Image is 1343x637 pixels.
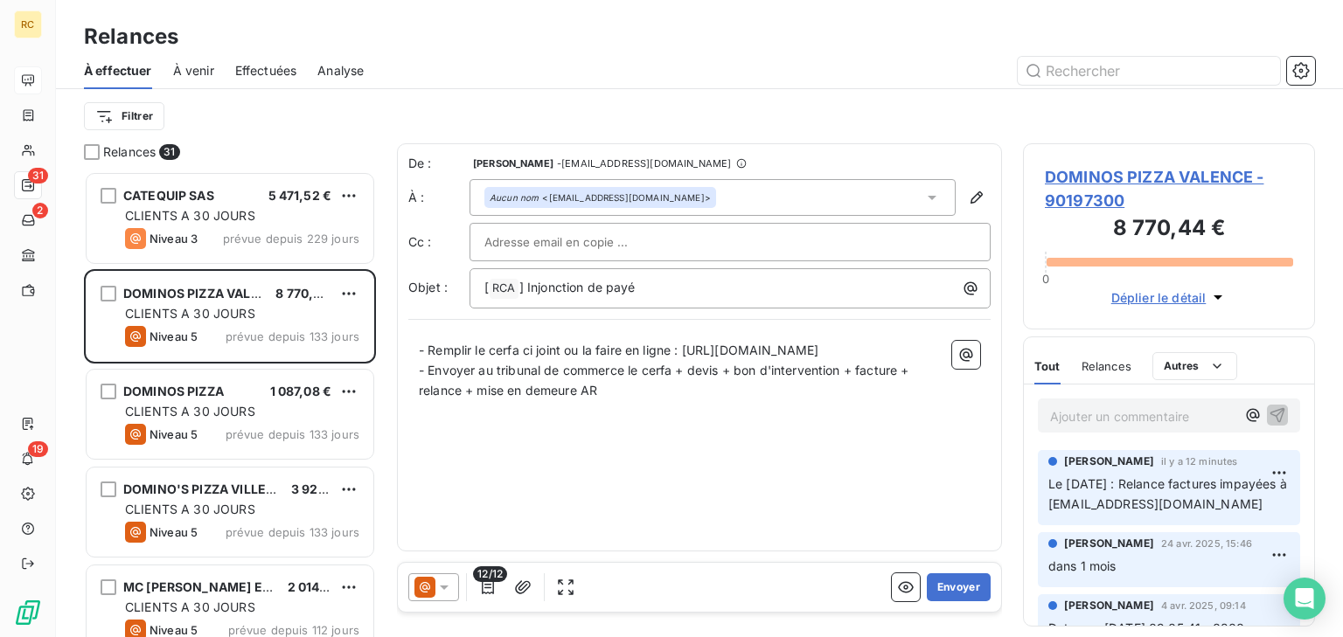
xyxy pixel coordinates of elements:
span: DOMINO'S PIZZA VILLEURBANNE CUSSET [123,481,379,496]
span: [PERSON_NAME] [473,158,553,169]
span: 24 avr. 2025, 15:46 [1161,538,1252,549]
em: Aucun nom [490,191,539,204]
span: prévue depuis 133 jours [226,525,359,539]
span: CLIENTS A 30 JOURS [125,306,255,321]
span: 8 770,44 € [275,286,341,301]
span: Tout [1034,359,1061,373]
span: - Remplir le cerfa ci joint ou la faire en ligne : [URL][DOMAIN_NAME] [419,343,818,357]
span: RCA [490,279,518,299]
span: 31 [28,168,48,183]
span: Niveau 5 [150,525,198,539]
span: Niveau 5 [150,623,198,637]
span: 2 [32,203,48,218]
span: dans 1 mois [1048,558,1117,573]
span: 4 avr. 2025, 09:14 [1161,600,1246,611]
span: ] Injonction de payé [519,280,636,294]
span: À venir [173,62,214,80]
span: prévue depuis 112 jours [228,623,359,637]
span: - Envoyer au tribunal de commerce le cerfa + devis + bon d'intervention + facture + relance + mis... [419,363,913,398]
img: Logo LeanPay [14,599,42,627]
div: grid [84,171,376,637]
span: Date : [DATE] 09:05:41 +0200 [1048,620,1244,635]
span: [PERSON_NAME] [1064,598,1154,613]
h3: Relances [84,21,178,52]
button: Filtrer [84,102,164,130]
span: 1 087,08 € [270,384,332,398]
span: DOMINOS PIZZA VALENCE - 90197300 [1045,165,1293,212]
div: Open Intercom Messenger [1284,578,1326,620]
span: [PERSON_NAME] [1064,454,1154,469]
span: Niveau 5 [150,427,198,441]
span: 19 [28,441,48,457]
span: 31 [159,144,179,160]
input: Adresse email en copie ... [484,229,672,255]
span: MC [PERSON_NAME] EN MICHAILLE [123,579,342,594]
div: RC [14,10,42,38]
span: Relances [103,143,156,161]
span: Relances [1082,359,1131,373]
span: CLIENTS A 30 JOURS [125,599,255,614]
span: prévue depuis 133 jours [226,329,359,343]
span: Niveau 3 [150,232,198,246]
input: Rechercher [1018,57,1280,85]
span: [PERSON_NAME] [1064,536,1154,551]
span: De : [408,155,470,172]
h3: 8 770,44 € [1045,212,1293,247]
button: Déplier le détail [1106,287,1233,308]
span: Analyse [317,62,364,80]
span: [ [484,280,489,294]
span: 3 923,58 € [291,481,358,496]
span: prévue depuis 229 jours [223,232,359,246]
span: il y a 12 minutes [1161,456,1238,467]
span: Niveau 5 [150,329,198,343]
span: prévue depuis 133 jours [226,427,359,441]
span: Effectuées [235,62,297,80]
button: Autres [1152,352,1237,380]
span: Objet : [408,280,448,294]
span: CLIENTS A 30 JOURS [125,404,255,419]
span: DOMINOS PIZZA VALENCE [123,286,285,301]
span: Le [DATE] : Relance factures impayées à [EMAIL_ADDRESS][DOMAIN_NAME] [1048,476,1291,511]
span: Déplier le détail [1111,288,1207,307]
span: CATEQUIP SAS [123,188,214,203]
span: 0 [1042,272,1049,286]
button: Envoyer [927,573,991,601]
span: CLIENTS A 30 JOURS [125,502,255,516]
span: DOMINOS PIZZA [123,384,224,398]
div: <[EMAIL_ADDRESS][DOMAIN_NAME]> [490,191,711,204]
label: À : [408,189,470,206]
span: 5 471,52 € [268,188,332,203]
span: CLIENTS A 30 JOURS [125,208,255,223]
span: 12/12 [473,566,507,582]
span: - [EMAIL_ADDRESS][DOMAIN_NAME] [557,158,731,169]
span: À effectuer [84,62,152,80]
span: 2 014,35 € [288,579,352,594]
label: Cc : [408,233,470,251]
